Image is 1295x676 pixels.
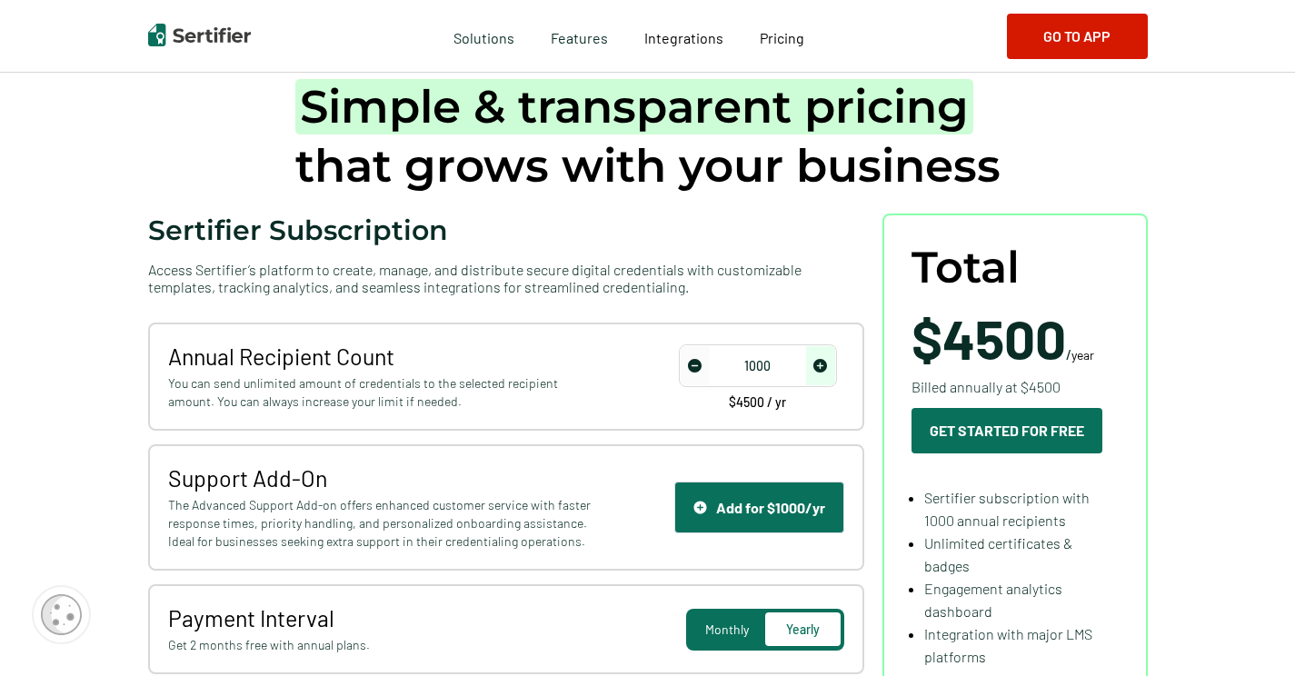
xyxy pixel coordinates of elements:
span: / [911,311,1094,365]
span: The Advanced Support Add-on offers enhanced customer service with faster response times, priority... [168,496,596,551]
span: Sertifier subscription with 1000 annual recipients [924,489,1090,529]
div: Add for $1000/yr [693,499,825,516]
img: Increase Icon [813,359,827,373]
span: Integration with major LMS platforms [924,625,1092,665]
a: Pricing [760,25,804,47]
span: decrease number [681,346,710,385]
span: Integrations [644,29,723,46]
span: Engagement analytics dashboard [924,580,1062,620]
h1: that grows with your business [295,77,1001,195]
span: Access Sertifier’s platform to create, manage, and distribute secure digital credentials with cus... [148,261,864,295]
span: Annual Recipient Count [168,343,596,370]
span: Billed annually at $4500 [911,375,1061,398]
span: Payment Interval [168,604,596,631]
img: Decrease Icon [688,359,702,373]
iframe: Chat Widget [1204,589,1295,676]
button: Go to App [1007,14,1148,59]
img: Cookie Popup Icon [41,594,82,635]
button: Get Started For Free [911,408,1102,453]
button: Support IconAdd for $1000/yr [674,482,844,533]
span: Features [551,25,608,47]
span: Monthly [705,621,749,637]
img: Sertifier | Digital Credentialing Platform [148,24,251,46]
span: You can send unlimited amount of credentials to the selected recipient amount. You can always inc... [168,374,596,411]
span: Unlimited certificates & badges [924,534,1072,574]
span: increase number [806,346,835,385]
span: Get 2 months free with annual plans. [168,636,596,654]
span: $4500 [911,305,1066,371]
img: Support Icon [693,501,707,514]
span: Yearly [786,621,820,637]
span: Solutions [453,25,514,47]
span: Pricing [760,29,804,46]
a: Integrations [644,25,723,47]
span: Sertifier Subscription [148,214,448,247]
span: $4500 / yr [729,396,786,409]
span: Support Add-On [168,464,596,492]
span: year [1071,347,1094,363]
span: Total [911,243,1020,293]
span: Simple & transparent pricing [295,79,973,134]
